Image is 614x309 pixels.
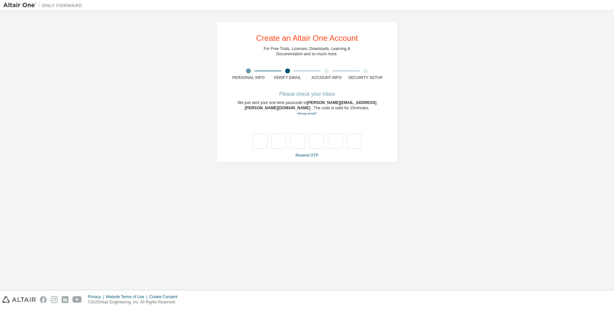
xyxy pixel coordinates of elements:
div: Please check your inbox [229,92,385,96]
img: youtube.svg [72,296,82,303]
span: [PERSON_NAME][EMAIL_ADDRESS][PERSON_NAME][DOMAIN_NAME] [245,100,376,110]
img: instagram.svg [51,296,58,303]
div: Create an Altair One Account [256,34,358,42]
div: Personal Info [229,75,268,80]
div: For Free Trials, Licenses, Downloads, Learning & Documentation and so much more. [264,46,350,57]
a: Go back to the registration form [297,112,317,115]
div: Security Setup [346,75,385,80]
img: altair_logo.svg [2,296,36,303]
img: Altair One [3,2,86,9]
img: facebook.svg [40,296,47,303]
div: Privacy [88,294,106,299]
div: Cookie Consent [149,294,181,299]
a: Resend OTP [296,153,318,158]
div: We just sent your one-time passcode to . The code is valid for 15 minutes. [229,100,385,116]
img: linkedin.svg [62,296,68,303]
div: Website Terms of Use [106,294,149,299]
div: Account Info [307,75,346,80]
div: Verify Email [268,75,307,80]
p: © 2025 Altair Engineering, Inc. All Rights Reserved. [88,299,181,305]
